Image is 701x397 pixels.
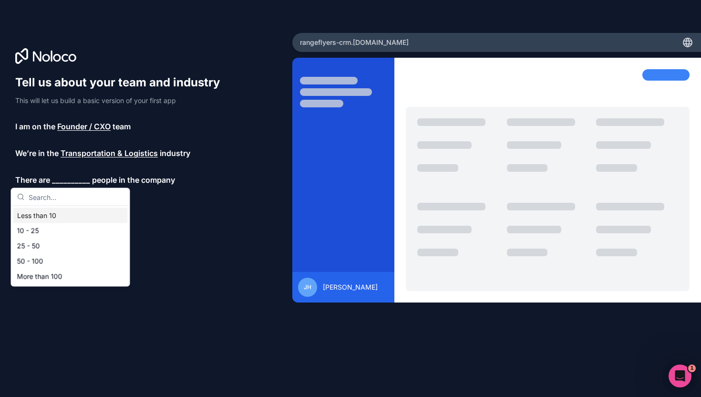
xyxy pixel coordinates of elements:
[15,174,50,186] span: There are
[15,96,229,105] p: This will let us build a basic version of your first app
[688,365,696,372] span: 1
[11,206,130,286] div: Suggestions
[13,223,128,239] div: 10 - 25
[15,75,229,90] h1: Tell us about your team and industry
[92,174,175,186] span: people in the company
[160,147,190,159] span: industry
[13,254,128,269] div: 50 - 100
[29,188,124,206] input: Search...
[113,121,131,132] span: team
[13,239,128,254] div: 25 - 50
[61,147,158,159] span: Transportation & Logistics
[323,282,378,292] span: [PERSON_NAME]
[57,121,111,132] span: Founder / CXO
[13,269,128,284] div: More than 100
[304,283,311,291] span: JH
[15,121,55,132] span: I am on the
[669,365,691,387] iframe: Intercom live chat
[15,147,59,159] span: We’re in the
[13,208,128,223] div: Less than 10
[52,174,90,186] span: __________
[300,38,409,47] span: rangeflyers-crm .[DOMAIN_NAME]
